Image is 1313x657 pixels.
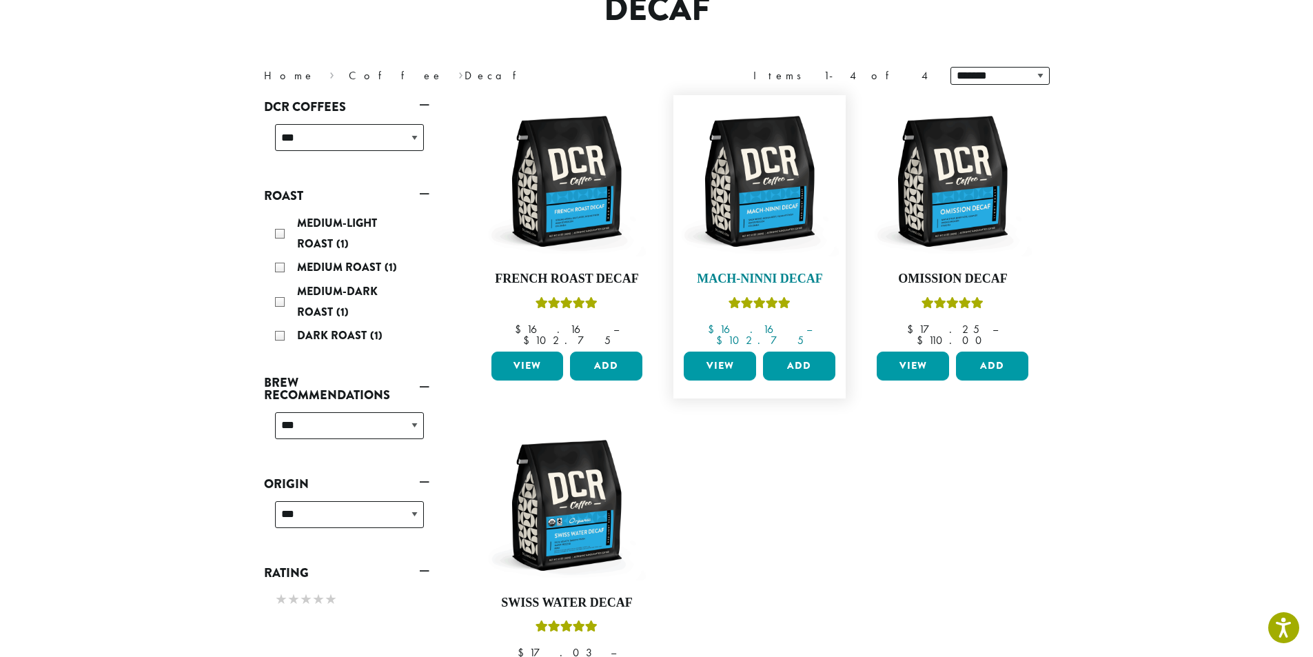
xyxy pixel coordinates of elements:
[488,272,647,287] h4: French Roast Decaf
[336,304,349,320] span: (1)
[487,426,646,585] img: DCR-12oz-FTO-Swiss-Water-Decaf-Stock-scaled.png
[873,272,1032,287] h4: Omission Decaf
[763,352,835,381] button: Add
[264,68,636,84] nav: Breadcrumb
[297,327,370,343] span: Dark Roast
[708,322,793,336] bdi: 16.16
[993,322,998,336] span: –
[753,68,930,84] div: Items 1-4 of 4
[370,327,383,343] span: (1)
[264,472,429,496] a: Origin
[264,585,429,616] div: Rating
[297,283,378,320] span: Medium-Dark Roast
[275,589,287,609] span: ★
[907,322,919,336] span: $
[297,259,385,275] span: Medium Roast
[336,236,349,252] span: (1)
[312,589,325,609] span: ★
[488,596,647,611] h4: Swiss Water Decaf
[613,322,619,336] span: –
[570,352,642,381] button: Add
[523,333,611,347] bdi: 102.75
[873,102,1032,261] img: DCR-12oz-Omission-Decaf-scaled.png
[264,561,429,585] a: Rating
[264,95,429,119] a: DCR Coffees
[523,333,535,347] span: $
[488,102,647,346] a: French Roast DecafRated 5.00 out of 5
[349,68,443,83] a: Coffee
[491,352,564,381] a: View
[385,259,397,275] span: (1)
[536,618,598,639] div: Rated 5.00 out of 5
[458,63,463,84] span: ›
[536,295,598,316] div: Rated 5.00 out of 5
[917,333,928,347] span: $
[729,295,791,316] div: Rated 5.00 out of 5
[873,102,1032,346] a: Omission DecafRated 4.33 out of 5
[264,184,429,208] a: Roast
[264,407,429,456] div: Brew Recommendations
[300,589,312,609] span: ★
[287,589,300,609] span: ★
[907,322,979,336] bdi: 17.25
[297,215,377,252] span: Medium-Light Roast
[956,352,1028,381] button: Add
[716,333,728,347] span: $
[806,322,812,336] span: –
[684,352,756,381] a: View
[680,102,839,261] img: DCR-12oz-Mach-Ninni-Decaf-Stock-scaled.png
[264,208,429,354] div: Roast
[917,333,988,347] bdi: 110.00
[325,589,337,609] span: ★
[515,322,600,336] bdi: 16.16
[264,371,429,407] a: Brew Recommendations
[264,119,429,168] div: DCR Coffees
[264,68,315,83] a: Home
[329,63,334,84] span: ›
[487,102,646,261] img: DCR-12oz-French-Roast-Decaf-Stock-scaled.png
[515,322,527,336] span: $
[680,272,839,287] h4: Mach-Ninni Decaf
[922,295,984,316] div: Rated 4.33 out of 5
[877,352,949,381] a: View
[716,333,804,347] bdi: 102.75
[680,102,839,346] a: Mach-Ninni DecafRated 5.00 out of 5
[264,496,429,545] div: Origin
[708,322,720,336] span: $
